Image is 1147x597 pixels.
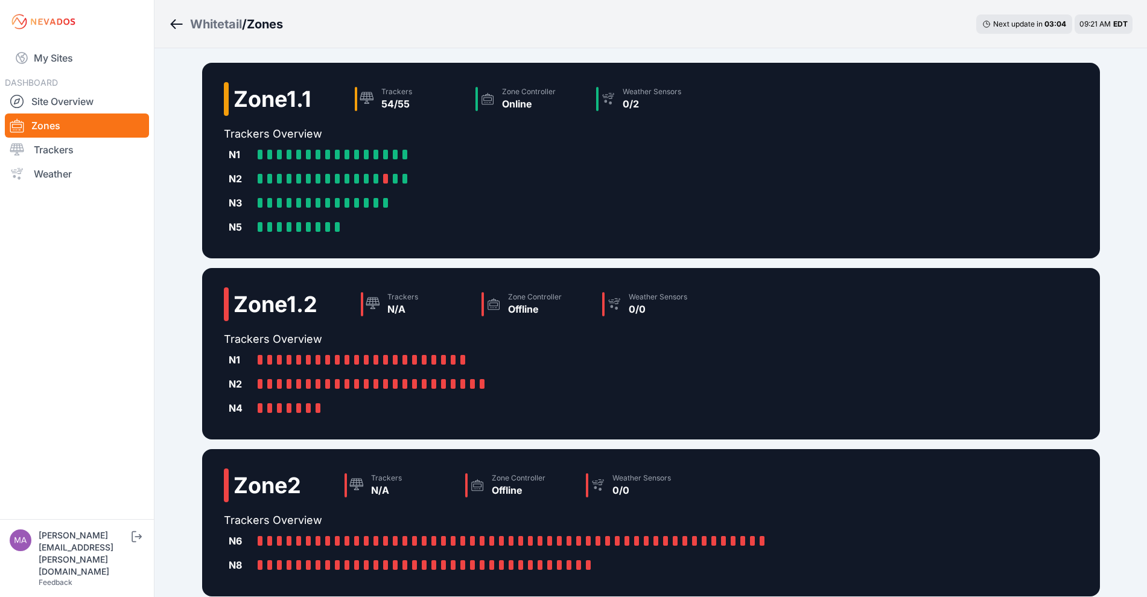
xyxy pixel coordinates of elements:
div: Weather Sensors [623,87,681,97]
div: Weather Sensors [612,473,671,483]
div: 0/0 [629,302,687,316]
a: TrackersN/A [340,468,460,502]
div: Zone Controller [502,87,556,97]
span: / [242,16,247,33]
a: Feedback [39,578,72,587]
div: 0/2 [623,97,681,111]
div: N1 [229,147,253,162]
h2: Zone 1.1 [234,87,311,111]
span: EDT [1113,19,1128,28]
div: N6 [229,534,253,548]
a: Site Overview [5,89,149,113]
div: Trackers [371,473,402,483]
div: Zone Controller [492,473,545,483]
div: N/A [371,483,402,497]
nav: Breadcrumb [169,8,283,40]
div: Online [502,97,556,111]
span: DASHBOARD [5,77,58,88]
a: Whitetail [190,16,242,33]
span: 09:21 AM [1079,19,1111,28]
h2: Zone 2 [234,473,301,497]
div: N3 [229,196,253,210]
a: Weather Sensors0/2 [591,82,712,116]
div: Trackers [381,87,412,97]
img: Nevados [10,12,77,31]
a: Weather [5,162,149,186]
div: N8 [229,558,253,572]
div: Weather Sensors [629,292,687,302]
img: matthew.breyfogle@nevados.solar [10,529,31,551]
h2: Zone 1.2 [234,292,317,316]
h2: Trackers Overview [224,126,712,142]
a: Weather Sensors0/0 [581,468,702,502]
div: 0/0 [612,483,671,497]
h2: Trackers Overview [224,512,774,529]
div: N5 [229,220,253,234]
a: Trackers [5,138,149,162]
div: N/A [387,302,418,316]
a: My Sites [5,43,149,72]
a: Zones [5,113,149,138]
h2: Trackers Overview [224,331,718,348]
a: Trackers54/55 [350,82,471,116]
div: 03 : 04 [1044,19,1066,29]
div: 54/55 [381,97,412,111]
div: N2 [229,171,253,186]
span: Next update in [993,19,1043,28]
div: Offline [508,302,562,316]
div: [PERSON_NAME][EMAIL_ADDRESS][PERSON_NAME][DOMAIN_NAME] [39,529,129,578]
h3: Zones [247,16,283,33]
div: Trackers [387,292,418,302]
div: N2 [229,377,253,391]
a: TrackersN/A [356,287,477,321]
div: Zone Controller [508,292,562,302]
a: Weather Sensors0/0 [597,287,718,321]
div: Offline [492,483,545,497]
div: N1 [229,353,253,367]
div: N4 [229,401,253,415]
